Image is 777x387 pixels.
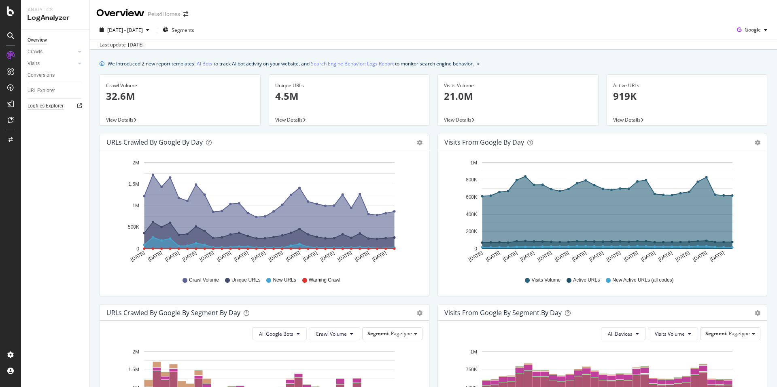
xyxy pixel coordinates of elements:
a: Overview [28,36,84,44]
div: [DATE] [128,41,144,48]
text: [DATE] [588,250,605,263]
span: [DATE] - [DATE] [107,27,143,34]
a: URL Explorer [28,86,84,95]
text: [DATE] [709,250,725,263]
text: [DATE] [519,250,535,263]
button: All Google Bots [252,327,307,340]
div: LogAnalyzer [28,13,83,23]
span: Visits Volume [531,277,560,284]
div: URLs Crawled by Google by day [106,138,203,146]
text: [DATE] [502,250,518,263]
span: View Details [275,116,303,123]
text: 800K [466,177,477,183]
div: Crawl Volume [106,82,254,89]
text: [DATE] [554,250,570,263]
div: Active URLs [613,82,761,89]
button: Segments [159,23,197,36]
div: gear [755,140,760,145]
div: URL Explorer [28,86,55,95]
div: Visits [28,59,40,68]
div: Crawls [28,48,42,56]
text: [DATE] [164,250,180,263]
span: Segment [367,330,389,337]
text: [DATE] [251,250,267,263]
text: [DATE] [485,250,501,263]
text: 1M [470,349,477,355]
span: View Details [613,116,641,123]
text: [DATE] [147,250,163,263]
span: View Details [106,116,134,123]
text: [DATE] [199,250,215,263]
div: arrow-right-arrow-left [183,11,188,17]
span: Pagetype [391,330,412,337]
span: Pagetype [729,330,750,337]
text: 200K [466,229,477,234]
text: [DATE] [129,250,146,263]
text: [DATE] [216,250,232,263]
text: [DATE] [302,250,318,263]
div: We introduced 2 new report templates: to track AI bot activity on your website, and to monitor se... [108,59,474,68]
div: Visits from Google by day [444,138,524,146]
a: Conversions [28,71,84,80]
div: Overview [96,6,144,20]
svg: A chart. [106,157,420,269]
div: Analytics [28,6,83,13]
text: 1.5M [128,367,139,372]
span: Visits Volume [655,330,685,337]
text: [DATE] [571,250,587,263]
button: [DATE] - [DATE] [96,23,153,36]
span: Active URLs [573,277,600,284]
text: [DATE] [267,250,284,263]
text: [DATE] [692,250,708,263]
text: [DATE] [354,250,370,263]
text: 0 [474,246,477,252]
text: [DATE] [623,250,639,263]
div: Conversions [28,71,55,80]
text: [DATE] [467,250,484,263]
text: [DATE] [319,250,335,263]
text: 400K [466,212,477,217]
span: Unique URLs [231,277,260,284]
text: [DATE] [285,250,301,263]
button: Crawl Volume [309,327,360,340]
text: [DATE] [537,250,553,263]
p: 32.6M [106,89,254,103]
text: 1.5M [128,181,139,187]
div: gear [417,140,422,145]
div: Visits Volume [444,82,592,89]
div: gear [417,310,422,316]
span: All Devices [608,330,633,337]
a: AI Bots [197,59,212,68]
div: Logfiles Explorer [28,102,64,110]
text: 1M [132,203,139,208]
span: Segments [172,27,194,34]
text: [DATE] [337,250,353,263]
a: Logfiles Explorer [28,102,84,110]
span: New URLs [273,277,296,284]
text: 1M [470,160,477,166]
a: Visits [28,59,76,68]
button: close banner [475,58,482,69]
text: 2M [132,160,139,166]
text: [DATE] [675,250,691,263]
a: Search Engine Behavior: Logs Report [311,59,394,68]
button: Google [734,23,771,36]
div: URLs Crawled by Google By Segment By Day [106,309,240,317]
span: Segment [705,330,727,337]
p: 919K [613,89,761,103]
span: Crawl Volume [189,277,219,284]
span: Warning Crawl [309,277,340,284]
div: gear [755,310,760,316]
div: info banner [100,59,767,68]
button: All Devices [601,327,646,340]
text: 750K [466,367,477,372]
span: Crawl Volume [316,330,347,337]
text: 2M [132,349,139,355]
text: [DATE] [657,250,673,263]
div: Pets4Homes [148,10,180,18]
span: Google [745,26,761,33]
div: A chart. [444,157,758,269]
text: [DATE] [371,250,387,263]
text: [DATE] [181,250,197,263]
